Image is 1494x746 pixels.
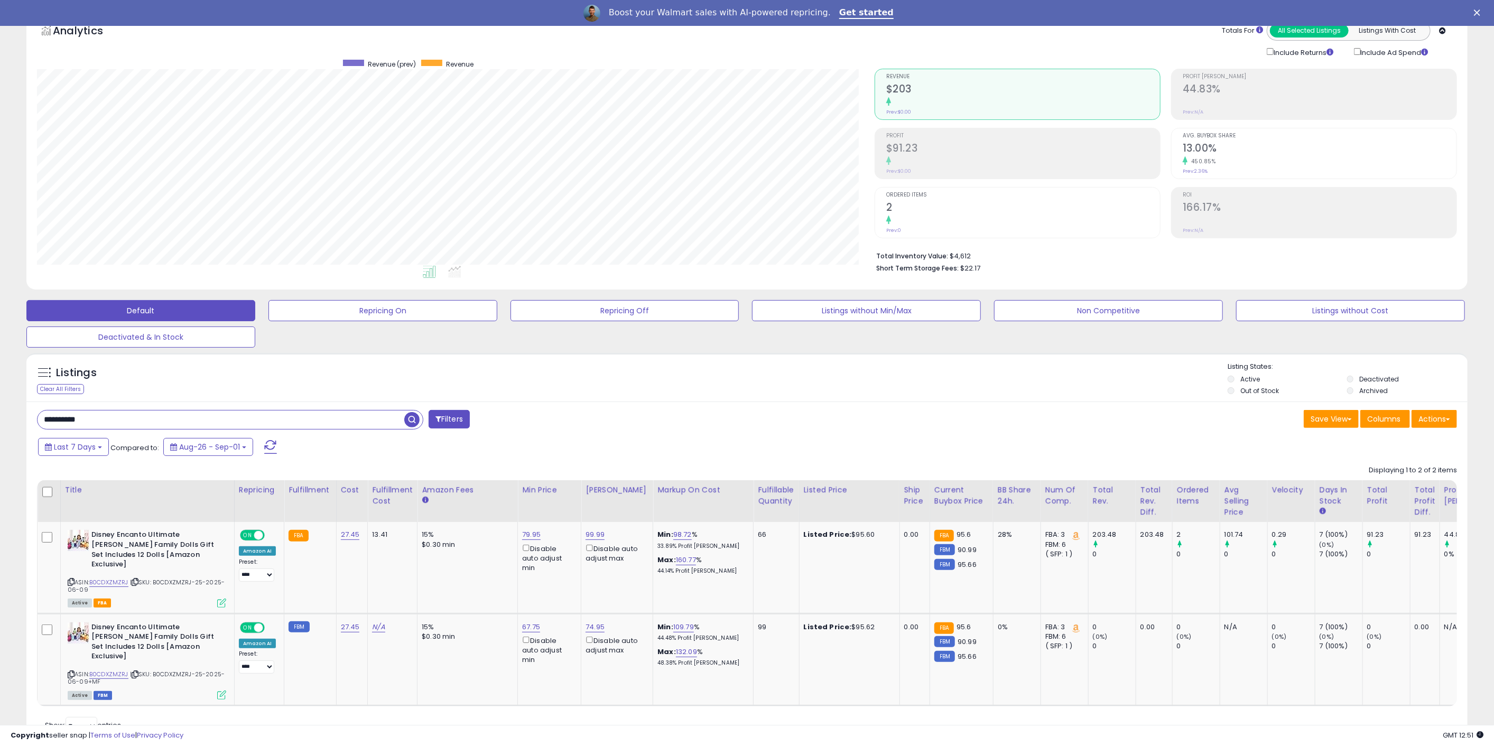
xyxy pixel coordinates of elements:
[90,730,135,740] a: Terms of Use
[1045,530,1080,539] div: FBA: 3
[839,7,894,19] a: Get started
[1183,227,1203,234] small: Prev: N/A
[65,484,230,496] div: Title
[1367,641,1410,651] div: 0
[91,622,220,664] b: Disney Encanto Ultimate [PERSON_NAME] Family Dolls Gift Set Includes 12 Dolls [Amazon Exclusive]
[239,558,276,582] div: Preset:
[904,530,922,539] div: 0.00
[1360,386,1388,395] label: Archived
[163,438,253,456] button: Aug-26 - Sep-01
[372,622,385,632] a: N/A
[1045,549,1080,559] div: ( SFP: 1 )
[268,300,497,321] button: Repricing On
[1240,386,1279,395] label: Out of Stock
[38,438,109,456] button: Last 7 Days
[1240,375,1260,384] label: Active
[1093,632,1108,641] small: (0%)
[1272,632,1287,641] small: (0%)
[1369,465,1457,475] div: Displaying 1 to 2 of 2 items
[239,484,280,496] div: Repricing
[522,484,577,496] div: Min Price
[1045,632,1080,641] div: FBM: 6
[137,730,183,740] a: Privacy Policy
[1348,24,1427,38] button: Listings With Cost
[998,622,1033,632] div: 0%
[673,622,694,632] a: 109.79
[609,7,831,18] div: Boost your Walmart sales with AI-powered repricing.
[1183,83,1456,97] h2: 44.83%
[179,442,240,452] span: Aug-26 - Sep-01
[1177,484,1215,507] div: Ordered Items
[68,530,89,551] img: 51HNskma8xL._SL40_.jpg
[1177,530,1220,539] div: 2
[1367,632,1382,641] small: (0%)
[957,622,971,632] span: 95.6
[804,530,892,539] div: $95.60
[1320,540,1334,549] small: (0%)
[289,530,308,542] small: FBA
[511,300,739,321] button: Repricing Off
[934,622,954,634] small: FBA
[26,327,255,348] button: Deactivated & In Stock
[1272,530,1315,539] div: 0.29
[752,300,981,321] button: Listings without Min/Max
[26,300,255,321] button: Default
[876,264,959,273] b: Short Term Storage Fees:
[886,109,911,115] small: Prev: $0.00
[994,300,1223,321] button: Non Competitive
[1236,300,1465,321] button: Listings without Cost
[1093,484,1131,507] div: Total Rev.
[758,484,794,507] div: Fulfillable Quantity
[53,23,124,41] h5: Analytics
[241,623,254,632] span: ON
[934,559,955,570] small: FBM
[1183,109,1203,115] small: Prev: N/A
[1320,484,1358,507] div: Days In Stock
[676,555,696,565] a: 160.77
[68,578,225,594] span: | SKU: B0CDXZMZRJ-25-2025-06-09
[657,622,673,632] b: Min:
[958,651,977,661] span: 95.66
[583,5,600,22] img: Profile image for Adrian
[657,647,676,657] b: Max:
[1224,622,1259,632] div: N/A
[341,484,364,496] div: Cost
[1045,622,1080,632] div: FBA: 3
[239,546,276,556] div: Amazon AI
[522,622,540,632] a: 67.75
[904,622,922,632] div: 0.00
[1367,549,1410,559] div: 0
[422,530,509,539] div: 15%
[1093,641,1136,651] div: 0
[886,201,1160,216] h2: 2
[341,529,360,540] a: 27.45
[1367,530,1410,539] div: 91.23
[91,530,220,572] b: Disney Encanto Ultimate [PERSON_NAME] Family Dolls Gift Set Includes 12 Dolls [Amazon Exclusive]
[1360,375,1399,384] label: Deactivated
[657,530,745,549] div: %
[1367,414,1400,424] span: Columns
[1093,549,1136,559] div: 0
[1222,26,1263,36] div: Totals For
[446,60,474,69] span: Revenue
[94,599,112,608] span: FBA
[1177,641,1220,651] div: 0
[934,530,954,542] small: FBA
[522,635,573,665] div: Disable auto adjust min
[1270,24,1349,38] button: All Selected Listings
[886,168,911,174] small: Prev: $0.00
[1140,530,1164,539] div: 203.48
[372,530,409,539] div: 13.41
[94,691,113,700] span: FBM
[653,480,754,522] th: The percentage added to the cost of goods (COGS) that forms the calculator for Min & Max prices.
[1320,507,1326,516] small: Days In Stock.
[1093,530,1136,539] div: 203.48
[934,651,955,662] small: FBM
[1187,157,1216,165] small: 450.85%
[341,622,360,632] a: 27.45
[1360,410,1410,428] button: Columns
[37,384,84,394] div: Clear All Filters
[586,635,645,655] div: Disable auto adjust max
[11,731,183,741] div: seller snap | |
[110,443,159,453] span: Compared to:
